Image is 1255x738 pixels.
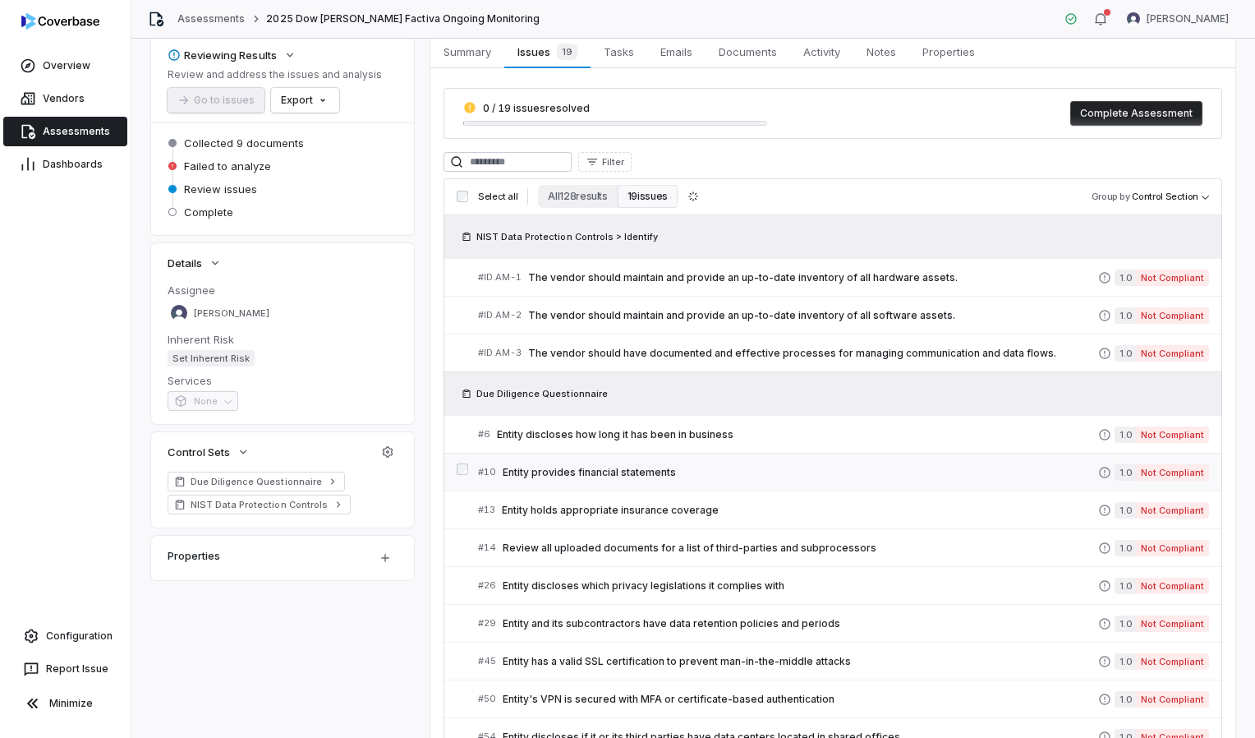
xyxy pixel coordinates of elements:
span: NIST Data Protection Controls [191,498,328,511]
a: Due Diligence Questionnaire [168,472,345,491]
span: Not Compliant [1136,578,1209,594]
a: #6Entity discloses how long it has been in business1.0Not Compliant [478,416,1209,453]
span: Entity's VPN is secured with MFA or certificate-based authentication [503,693,1098,706]
a: #13Entity holds appropriate insurance coverage1.0Not Compliant [478,491,1209,528]
span: Entity and its subcontractors have data retention policies and periods [503,617,1098,630]
span: Select all [478,191,517,203]
span: 1.0 [1115,578,1136,594]
span: Assessments [43,125,110,138]
span: Due Diligence Questionnaire [476,387,608,400]
span: Properties [916,41,981,62]
span: # 13 [478,504,495,516]
span: Dashboards [43,158,103,171]
span: 1.0 [1115,653,1136,670]
span: Not Compliant [1136,540,1209,556]
span: # 29 [478,617,496,630]
span: Group by [1092,191,1130,202]
a: #14Review all uploaded documents for a list of third-parties and subprocessors1.0Not Compliant [478,529,1209,566]
span: # 6 [478,428,490,440]
a: #ID.AM-2The vendor should maintain and provide an up-to-date inventory of all software assets.1.0... [478,297,1209,334]
span: Complete [184,205,233,219]
span: The vendor should maintain and provide an up-to-date inventory of all hardware assets. [528,271,1098,284]
a: #26Entity discloses which privacy legislations it complies with1.0Not Compliant [478,567,1209,604]
span: Emails [654,41,699,62]
button: Reviewing Results [163,40,301,70]
span: Collected 9 documents [184,136,304,150]
span: 1.0 [1115,307,1136,324]
img: logo-D7KZi-bG.svg [21,13,99,30]
span: 19 [557,44,577,60]
img: Meghan Paonessa avatar [1127,12,1140,25]
span: Review all uploaded documents for a list of third-parties and subprocessors [503,542,1098,555]
span: Vendors [43,92,85,105]
span: # 14 [478,542,496,554]
button: Report Issue [7,654,124,684]
dt: Services [168,373,398,388]
span: Control Sets [168,445,230,459]
span: Not Compliant [1136,616,1209,632]
span: Set Inherent Risk [168,350,255,367]
img: Meghan Paonessa avatar [171,305,187,321]
span: Not Compliant [1136,653,1209,670]
span: # 50 [478,693,496,705]
span: Entity discloses how long it has been in business [497,428,1098,441]
span: # 10 [478,466,496,478]
span: Activity [797,41,847,62]
span: Issues [511,40,583,63]
span: Not Compliant [1136,270,1209,286]
button: Export [271,88,339,113]
a: Assessments [3,117,127,146]
span: Review issues [184,182,257,196]
span: # ID.AM-2 [478,309,522,321]
span: 2025 Dow [PERSON_NAME] Factiva Ongoing Monitoring [266,12,540,25]
a: Configuration [7,621,124,651]
span: 1.0 [1115,502,1136,519]
a: #10Entity provides financial statements1.0Not Compliant [478,454,1209,491]
span: Tasks [597,41,641,62]
a: #ID.AM-3The vendor should have documented and effective processes for managing communication and ... [478,334,1209,371]
button: Control Sets [163,437,255,467]
span: Due Diligence Questionnaire [191,475,322,488]
span: Not Compliant [1136,307,1209,324]
button: Meghan Paonessa avatar[PERSON_NAME] [1117,7,1239,31]
span: 1.0 [1115,464,1136,481]
span: Not Compliant [1136,502,1209,519]
button: Filter [578,152,632,172]
span: Overview [43,59,90,72]
span: Entity has a valid SSL certification to prevent man-in-the-middle attacks [503,655,1098,668]
a: Assessments [177,12,245,25]
dt: Assignee [168,283,398,298]
button: Details [163,248,227,278]
button: All 128 results [538,185,617,208]
span: 1.0 [1115,540,1136,556]
a: #ID.AM-1The vendor should maintain and provide an up-to-date inventory of all hardware assets.1.0... [478,259,1209,296]
span: Not Compliant [1136,464,1209,481]
span: 0 / 19 issues resolved [483,102,590,114]
span: Summary [437,41,498,62]
span: Report Issue [46,662,108,676]
span: # 45 [478,655,496,667]
span: [PERSON_NAME] [194,307,269,320]
span: Failed to analyze [184,159,271,173]
span: Entity discloses which privacy legislations it complies with [503,579,1098,593]
a: #45Entity has a valid SSL certification to prevent man-in-the-middle attacks1.0Not Compliant [478,643,1209,680]
span: Not Compliant [1136,345,1209,362]
span: Notes [860,41,903,62]
span: Filter [602,156,624,168]
a: #29Entity and its subcontractors have data retention policies and periods1.0Not Compliant [478,605,1209,642]
a: Overview [3,51,127,81]
span: The vendor should maintain and provide an up-to-date inventory of all software assets. [528,309,1098,322]
p: Review and address the issues and analysis [168,68,382,81]
a: NIST Data Protection Controls [168,495,351,514]
button: Minimize [7,687,124,720]
span: Not Compliant [1136,691,1209,708]
span: Not Compliant [1136,427,1209,443]
a: Vendors [3,84,127,113]
span: Entity provides financial statements [503,466,1098,479]
span: Configuration [46,630,113,643]
span: Entity holds appropriate insurance coverage [502,504,1098,517]
span: # ID.AM-1 [478,271,522,284]
div: Reviewing Results [168,48,277,62]
span: NIST Data Protection Controls > Identify [476,230,658,243]
button: 19 issues [618,185,678,208]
